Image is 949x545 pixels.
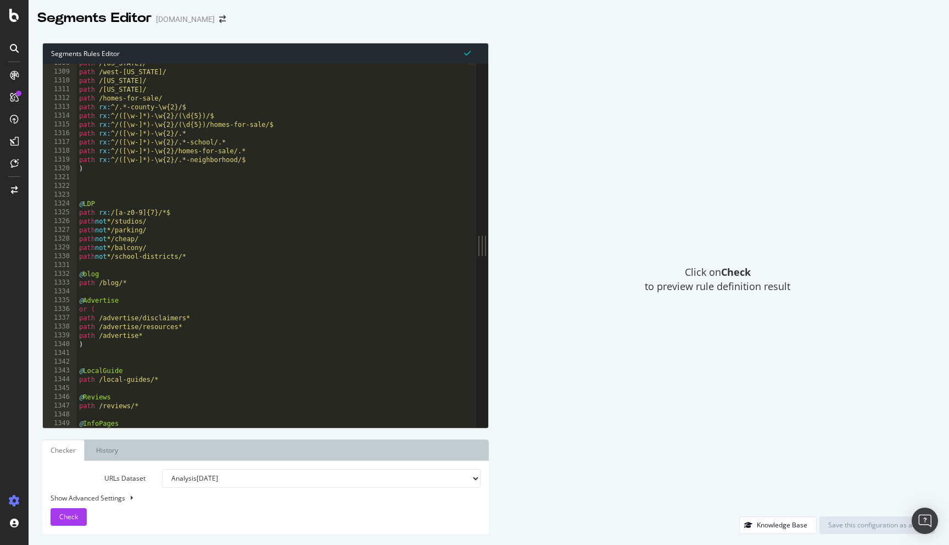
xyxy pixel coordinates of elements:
div: [DOMAIN_NAME] [156,14,215,25]
div: 1331 [43,261,77,270]
div: 1322 [43,182,77,191]
div: 1321 [43,173,77,182]
div: 1318 [43,147,77,155]
div: 1329 [43,243,77,252]
div: Show Advanced Settings [42,493,472,503]
div: arrow-right-arrow-left [219,15,226,23]
div: 1328 [43,235,77,243]
div: 1348 [43,410,77,419]
div: 1330 [43,252,77,261]
strong: Check [721,265,751,279]
div: 1343 [43,366,77,375]
div: 1334 [43,287,77,296]
div: Segments Editor [37,9,152,27]
button: Save this configuration as active [819,516,935,534]
div: 1346 [43,393,77,402]
div: 1323 [43,191,77,199]
div: 1315 [43,120,77,129]
div: 1336 [43,305,77,314]
a: History [87,440,127,461]
div: Segments Rules Editor [43,43,488,64]
div: 1341 [43,349,77,358]
div: 1338 [43,322,77,331]
div: 1347 [43,402,77,410]
div: 1333 [43,279,77,287]
label: URLs Dataset [42,469,154,488]
span: Click on to preview rule definition result [645,265,790,293]
div: 1320 [43,164,77,173]
a: Checker [42,440,85,461]
div: 1337 [43,314,77,322]
div: 1317 [43,138,77,147]
button: Knowledge Base [739,516,817,534]
div: 1345 [43,384,77,393]
div: 1326 [43,217,77,226]
div: 1313 [43,103,77,112]
div: 1311 [43,85,77,94]
div: 1340 [43,340,77,349]
div: 1327 [43,226,77,235]
div: 1310 [43,76,77,85]
div: 1325 [43,208,77,217]
div: 1309 [43,68,77,76]
div: 1349 [43,419,77,428]
span: Check [59,512,78,521]
div: 1335 [43,296,77,305]
div: 1312 [43,94,77,103]
span: Syntax is valid [464,48,471,58]
div: 1332 [43,270,77,279]
div: 1324 [43,199,77,208]
a: Knowledge Base [739,520,817,530]
div: Open Intercom Messenger [912,508,938,534]
div: 1319 [43,155,77,164]
div: 1316 [43,129,77,138]
div: Save this configuration as active [828,520,926,530]
div: 1339 [43,331,77,340]
div: Knowledge Base [757,520,807,530]
div: 1342 [43,358,77,366]
button: Check [51,508,87,526]
div: 1344 [43,375,77,384]
div: 1314 [43,112,77,120]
